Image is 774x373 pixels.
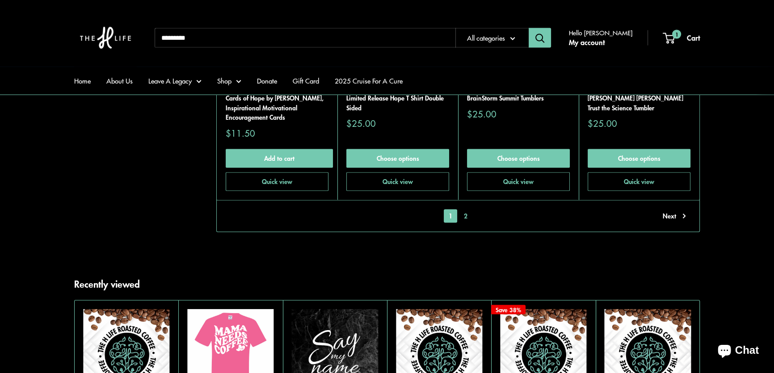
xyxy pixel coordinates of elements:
[155,28,455,48] input: Search...
[226,129,255,138] span: $11.50
[467,149,570,168] a: Choose options
[74,9,137,67] img: The H Life
[346,119,376,128] span: $25.00
[293,75,319,87] a: Gift Card
[467,93,570,103] a: BrainStorm Summit Tumblers
[491,305,526,314] span: Save 38%
[226,93,328,122] a: Cards of Hope by [PERSON_NAME], Inspirational Motivational Encouragement Cards
[664,31,700,45] a: 1 Cart
[467,172,570,191] button: Quick view
[257,75,277,87] a: Donate
[346,93,449,113] a: Limited Release Hope T Shirt Double Sided
[467,109,496,118] span: $25.00
[569,27,632,38] span: Hello [PERSON_NAME]
[106,75,133,87] a: About Us
[148,75,202,87] a: Leave A Legacy
[588,149,690,168] a: Choose options
[346,172,449,191] button: Quick view
[217,75,241,87] a: Shop
[529,28,551,48] button: Search
[663,210,686,223] a: Next
[588,172,690,191] button: Quick view
[335,75,403,87] a: 2025 Cruise For A Cure
[459,210,472,223] a: 2
[346,149,449,168] a: Choose options
[74,277,140,291] h2: Recently viewed
[687,32,700,43] span: Cart
[74,75,91,87] a: Home
[588,93,690,113] a: [PERSON_NAME] [PERSON_NAME] Trust the Science Tumbler
[588,119,617,128] span: $25.00
[444,210,457,223] span: 1
[672,30,681,39] span: 1
[226,149,333,168] button: Add to cart
[710,337,767,366] inbox-online-store-chat: Shopify online store chat
[569,36,605,49] a: My account
[226,172,328,191] button: Quick view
